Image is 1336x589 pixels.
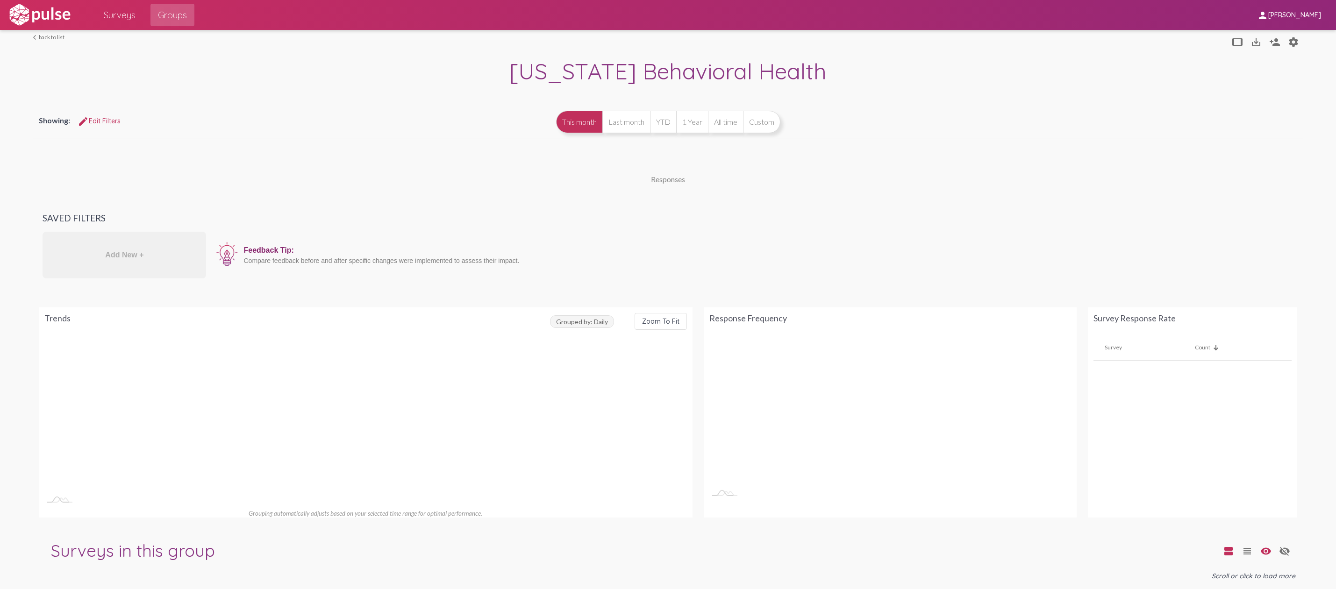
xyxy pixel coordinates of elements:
button: YTD [650,111,676,133]
mat-icon: language [1242,546,1253,557]
span: Grouped by: Daily [550,315,614,328]
mat-icon: language [1279,546,1290,557]
button: 1 Year [676,111,708,133]
button: language [1257,541,1275,560]
button: All time [708,111,743,133]
a: Surveys [96,4,143,26]
button: language [1238,541,1257,560]
button: Download [1247,32,1265,51]
mat-icon: person [1257,10,1268,21]
div: Feedback Tip: [243,246,1288,255]
div: Add New + [43,232,206,278]
button: language [1219,541,1238,560]
img: icon12.png [215,241,239,267]
button: Person [1284,32,1303,51]
button: tablet [1228,32,1247,51]
button: Zoom To Fit [635,313,687,330]
button: Edit FiltersEdit Filters [70,113,128,129]
div: [US_STATE] Behavioral Health [33,57,1302,87]
i: Scroll or click to load more [1212,572,1295,580]
small: Grouping automatically adjusts based on your selected time range for optimal performance. [249,510,482,517]
div: Count [1195,344,1210,351]
div: Responses [651,175,685,184]
mat-icon: Person [1269,36,1280,48]
h3: Saved Filters [43,213,1293,223]
span: [PERSON_NAME] [1268,11,1321,20]
a: back to list [33,34,64,41]
button: This month [556,111,602,133]
span: Surveys [104,7,136,23]
div: Trends [44,313,550,330]
mat-icon: Person [1288,36,1299,48]
button: Person [1265,32,1284,51]
button: language [1275,541,1294,560]
div: Survey [1105,344,1195,351]
button: [PERSON_NAME] [1250,6,1329,23]
div: Count [1195,344,1280,351]
mat-icon: arrow_back_ios [33,35,39,40]
button: Custom [743,111,780,133]
div: Response Frequency [709,313,1071,323]
mat-icon: tablet [1232,36,1243,48]
span: Groups [158,7,187,23]
mat-icon: Edit Filters [78,116,89,127]
div: Compare feedback before and after specific changes were implemented to assess their impact. [243,257,1288,264]
button: Last month [602,111,650,133]
mat-icon: language [1223,546,1234,557]
a: Groups [150,4,194,26]
mat-icon: Download [1250,36,1262,48]
span: Showing: [39,116,70,125]
span: Edit Filters [78,117,121,125]
mat-icon: language [1260,546,1272,557]
div: Survey [1105,344,1122,351]
img: white-logo.svg [7,3,72,27]
div: Survey Response Rate [1093,313,1292,323]
span: Surveys in this group [51,540,215,561]
button: Scroll or click to load more [1204,567,1303,584]
span: Zoom To Fit [642,317,679,326]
